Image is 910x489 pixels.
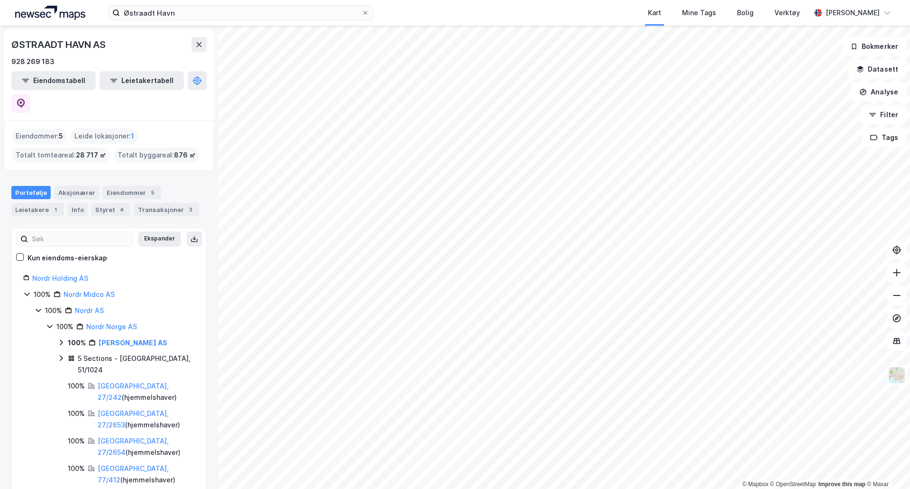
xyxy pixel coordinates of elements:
[68,203,88,216] div: Info
[34,289,51,300] div: 100%
[91,203,130,216] div: Styret
[27,252,107,264] div: Kun eiendoms-eierskap
[862,128,906,147] button: Tags
[120,6,362,20] input: Søk på adresse, matrikkel, gårdeiere, leietakere eller personer
[98,437,169,456] a: [GEOGRAPHIC_DATA], 27/2654
[148,188,157,197] div: 5
[851,83,906,101] button: Analyse
[68,408,85,419] div: 100%
[32,274,88,282] a: Nordr Holding AS
[71,129,138,144] div: Leide lokasjoner :
[51,205,60,214] div: 1
[174,149,196,161] span: 876 ㎡
[98,380,195,403] div: ( hjemmelshaver )
[98,408,195,431] div: ( hjemmelshaver )
[863,443,910,489] div: Kontrollprogram for chat
[774,7,800,18] div: Verktøy
[99,339,167,347] a: [PERSON_NAME] AS
[12,129,67,144] div: Eiendommer :
[98,435,195,458] div: ( hjemmelshaver )
[11,37,108,52] div: ØSTRAADT HAVN AS
[12,148,110,163] div: Totalt tomteareal :
[59,130,63,142] span: 5
[888,366,906,384] img: Z
[86,323,137,331] a: Nordr Norge AS
[737,7,754,18] div: Bolig
[98,382,169,401] a: [GEOGRAPHIC_DATA], 27/242
[11,186,51,199] div: Portefølje
[861,105,906,124] button: Filter
[134,203,199,216] div: Transaksjoner
[742,481,768,488] a: Mapbox
[848,60,906,79] button: Datasett
[11,56,55,67] div: 928 269 183
[131,130,134,142] span: 1
[863,443,910,489] iframe: Chat Widget
[98,463,195,486] div: ( hjemmelshaver )
[11,71,96,90] button: Eiendomstabell
[98,409,169,429] a: [GEOGRAPHIC_DATA], 27/2653
[103,186,161,199] div: Eiendommer
[28,232,132,246] input: Søk
[68,463,85,474] div: 100%
[68,380,85,392] div: 100%
[15,6,85,20] img: logo.a4113a55bc3d86da70a041830d287a7e.svg
[138,231,181,247] button: Ekspander
[64,290,115,298] a: Nordr Midco AS
[68,337,86,349] div: 100%
[45,305,62,316] div: 100%
[98,464,169,484] a: [GEOGRAPHIC_DATA], 77/412
[648,7,661,18] div: Kart
[100,71,184,90] button: Leietakertabell
[55,186,99,199] div: Aksjonærer
[78,353,195,376] div: 5 Sections - [GEOGRAPHIC_DATA], 51/1024
[826,7,880,18] div: [PERSON_NAME]
[11,203,64,216] div: Leietakere
[68,435,85,447] div: 100%
[117,205,127,214] div: 4
[682,7,716,18] div: Mine Tags
[770,481,816,488] a: OpenStreetMap
[842,37,906,56] button: Bokmerker
[75,306,104,314] a: Nordr AS
[56,321,73,332] div: 100%
[76,149,106,161] span: 28 717 ㎡
[114,148,200,163] div: Totalt byggareal :
[819,481,865,488] a: Improve this map
[186,205,195,214] div: 3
